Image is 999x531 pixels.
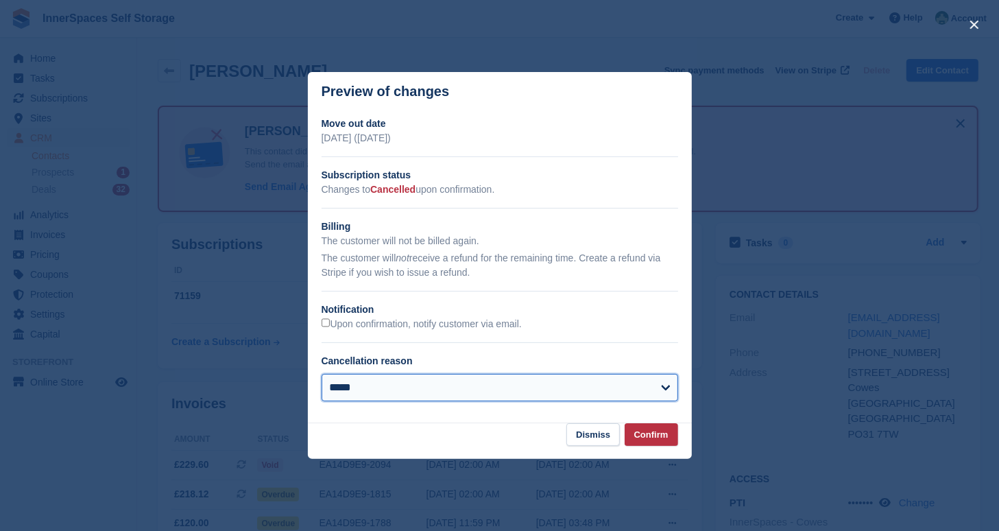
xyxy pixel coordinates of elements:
h2: Move out date [322,117,678,131]
span: Cancelled [370,184,416,195]
em: not [396,252,409,263]
h2: Subscription status [322,168,678,182]
input: Upon confirmation, notify customer via email. [322,318,330,327]
h2: Billing [322,220,678,234]
button: Confirm [625,423,678,446]
p: [DATE] ([DATE]) [322,131,678,145]
label: Upon confirmation, notify customer via email. [322,318,522,331]
h2: Notification [322,303,678,317]
p: The customer will receive a refund for the remaining time. Create a refund via Stripe if you wish... [322,251,678,280]
button: Dismiss [566,423,620,446]
p: The customer will not be billed again. [322,234,678,248]
p: Changes to upon confirmation. [322,182,678,197]
p: Preview of changes [322,84,450,99]
button: close [963,14,985,36]
label: Cancellation reason [322,355,413,366]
